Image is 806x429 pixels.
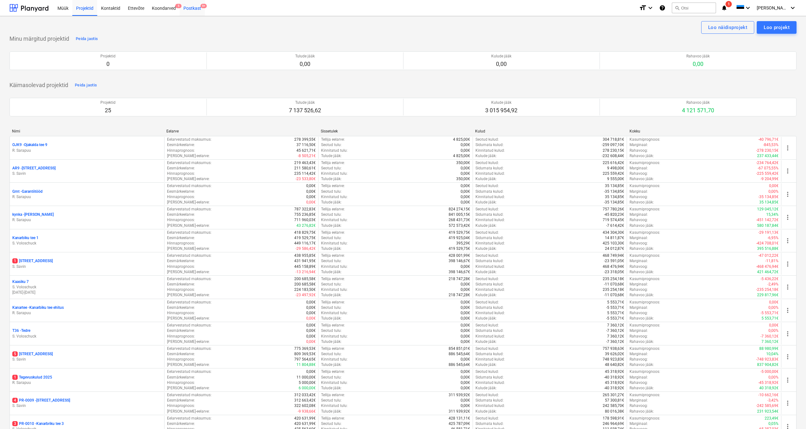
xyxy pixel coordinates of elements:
p: Seotud kulud : [475,137,499,142]
p: Marginaal : [630,142,648,148]
p: Tegevuskulud 2025 [12,375,52,380]
button: Peida jaotis [74,34,99,44]
p: Tulude jääk [295,54,315,59]
p: Rahavoo jääk [686,54,710,59]
p: Eesmärkeelarve : [167,142,195,148]
p: 431 941,95€ [294,258,316,264]
p: -40 796,71€ [758,137,779,142]
p: Tulude jääk [289,100,321,105]
p: Eesmärkeelarve : [167,189,195,194]
p: 719 574,45€ [603,217,624,223]
button: Otsi [672,3,716,13]
p: 449 116,17€ [294,241,316,246]
p: Eesmärkeelarve : [167,258,195,264]
p: [PERSON_NAME]-eelarve : [167,223,210,228]
div: Kokku [630,129,779,133]
p: Tellija eelarve : [321,183,345,189]
p: Seotud kulud : [475,253,499,258]
button: Peida jaotis [73,80,99,90]
p: 757 780,26€ [603,207,624,212]
p: 0,00€ [306,189,316,194]
p: OJK9 - Ojakalda tee 9 [12,142,47,148]
p: 0,00€ [769,183,779,189]
p: [PERSON_NAME]-eelarve : [167,246,210,251]
p: Sidumata kulud : [475,189,504,194]
p: Hinnaprognoos : [167,264,195,269]
p: 434 304,30€ [603,230,624,235]
p: 43 276,82€ [296,223,316,228]
p: S. Voloschuck [12,285,162,290]
div: OJK9 -Ojakalda tee 9R. Sarapuu [12,142,162,153]
i: keyboard_arrow_down [744,4,752,12]
p: 235 114,42€ [294,171,316,176]
p: Eelarvestatud maksumus : [167,276,212,282]
p: S. Voloschuck [12,334,162,339]
p: 219 463,43€ [294,160,316,166]
p: Rahavoog : [630,217,648,223]
p: 425 103,30€ [603,241,624,246]
p: 419 529,75€ [294,235,316,241]
p: Kinnitatud tulu : [321,194,348,200]
p: Rahavoog : [630,194,648,200]
p: Rahavoo jääk : [630,176,654,182]
p: Marginaal : [630,189,648,194]
p: 45 621,71€ [296,148,316,153]
p: 0,00€ [461,171,470,176]
p: R. Sarapuu [12,148,162,153]
p: Sidumata kulud : [475,212,504,217]
span: more_vert [784,237,791,244]
span: more_vert [784,283,791,291]
p: -23 318,05€ [604,269,624,275]
p: Eesmärkeelarve : [167,212,195,217]
p: 421 464,72€ [757,269,779,275]
p: 468 749,94€ [603,253,624,258]
p: 0,00€ [461,189,470,194]
div: Kaasiku 7S. Voloschuck[DATE]-[DATE] [12,279,162,295]
p: 0,00% [768,189,779,194]
p: Kinnitatud kulud : [475,241,505,246]
p: Kasumiprognoos : [630,207,660,212]
p: 755 236,85€ [294,212,316,217]
p: -468 476,94€ [756,264,779,269]
p: 37 116,50€ [296,142,316,148]
p: -23 591,05€ [604,258,624,264]
p: S. Savin [12,403,162,408]
p: 211 580,61€ [294,166,316,171]
p: Marginaal : [630,166,648,171]
p: Seotud kulud : [475,207,499,212]
div: Loo projekt [764,23,790,32]
p: 395,29€ [456,241,470,246]
p: Seotud tulu : [321,212,342,217]
p: Eelarvestatud maksumus : [167,183,212,189]
p: -67 075,55% [758,166,779,171]
span: more_vert [784,330,791,338]
p: -845,53% [763,142,779,148]
p: -9 204,99€ [761,176,779,182]
p: 419 529,75€ [449,230,470,235]
p: Kulude jääk : [475,269,497,275]
p: Kanarbiku tee 1 [12,235,39,241]
p: 0,00€ [306,200,316,205]
span: more_vert [784,353,791,361]
p: 787 322,83€ [294,207,316,212]
p: Kinnitatud tulu : [321,217,348,223]
p: 7 137 526,62 [289,107,321,114]
div: Grnt -GarantiitöödR. Sarapuu [12,189,162,200]
p: Rahavoog : [630,241,648,246]
p: Kulude jääk : [475,176,497,182]
p: Tulude jääk : [321,246,342,251]
p: Tellija eelarve : [321,207,345,212]
p: [STREET_ADDRESS] [12,258,53,264]
p: -8 505,21€ [298,153,316,159]
p: Kasumiprognoos : [630,137,660,142]
span: more_vert [784,376,791,384]
p: Kinnitatud kulud : [475,264,505,269]
p: kynka - [PERSON_NAME] [12,212,54,217]
p: -13 216,94€ [296,269,316,275]
p: R. Sarapuu [12,194,162,200]
div: Peida jaotis [75,82,97,89]
p: 24 012,87€ [605,246,624,251]
p: S. Savin [12,264,162,269]
p: Hinnaprognoos : [167,241,195,246]
div: 5[STREET_ADDRESS]S. Savin [12,351,162,362]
